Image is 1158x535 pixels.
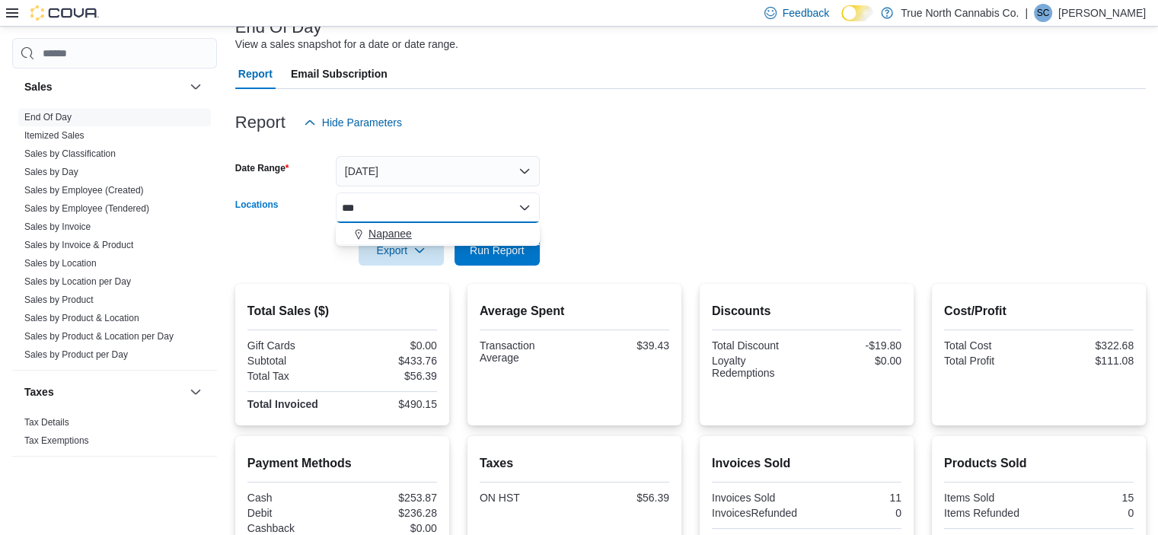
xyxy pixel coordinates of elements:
[187,383,205,401] button: Taxes
[24,384,54,400] h3: Taxes
[187,78,205,96] button: Sales
[809,355,901,367] div: $0.00
[368,226,412,241] span: Napanee
[345,507,437,519] div: $236.28
[24,240,133,250] a: Sales by Invoice & Product
[783,5,829,21] span: Feedback
[235,162,289,174] label: Date Range
[298,107,408,138] button: Hide Parameters
[24,148,116,159] a: Sales by Classification
[24,202,149,215] span: Sales by Employee (Tendered)
[336,223,540,245] div: Choose from the following options
[944,492,1036,504] div: Items Sold
[12,108,217,370] div: Sales
[1042,339,1134,352] div: $322.68
[247,302,437,320] h2: Total Sales ($)
[1042,492,1134,504] div: 15
[24,167,78,177] a: Sales by Day
[712,507,804,519] div: InvoicesRefunded
[345,370,437,382] div: $56.39
[345,398,437,410] div: $490.15
[470,243,525,258] span: Run Report
[24,257,97,269] span: Sales by Location
[336,156,540,186] button: [DATE]
[345,355,437,367] div: $433.76
[24,416,69,428] span: Tax Details
[24,276,131,287] a: Sales by Location per Day
[1042,507,1134,519] div: 0
[238,59,273,89] span: Report
[1042,355,1134,367] div: $111.08
[24,184,144,196] span: Sales by Employee (Created)
[24,185,144,196] a: Sales by Employee (Created)
[712,492,804,504] div: Invoices Sold
[235,113,286,132] h3: Report
[30,5,99,21] img: Cova
[322,115,402,130] span: Hide Parameters
[235,18,322,37] h3: End Of Day
[291,59,388,89] span: Email Subscription
[24,130,85,141] a: Itemized Sales
[247,355,340,367] div: Subtotal
[1025,4,1028,22] p: |
[24,129,85,142] span: Itemized Sales
[944,355,1036,367] div: Total Profit
[247,339,340,352] div: Gift Cards
[24,295,94,305] a: Sales by Product
[24,435,89,447] span: Tax Exemptions
[24,417,69,428] a: Tax Details
[24,79,183,94] button: Sales
[944,302,1134,320] h2: Cost/Profit
[247,492,340,504] div: Cash
[712,355,804,379] div: Loyalty Redemptions
[712,302,901,320] h2: Discounts
[841,5,873,21] input: Dark Mode
[1037,4,1050,22] span: SC
[480,492,572,504] div: ON HST
[712,339,804,352] div: Total Discount
[345,492,437,504] div: $253.87
[24,294,94,306] span: Sales by Product
[480,302,669,320] h2: Average Spent
[359,235,444,266] button: Export
[901,4,1019,22] p: True North Cannabis Co.
[336,223,540,245] button: Napanee
[235,37,458,53] div: View a sales snapshot for a date or date range.
[24,275,131,288] span: Sales by Location per Day
[24,312,139,324] span: Sales by Product & Location
[24,313,139,323] a: Sales by Product & Location
[247,454,437,473] h2: Payment Methods
[24,435,89,446] a: Tax Exemptions
[24,166,78,178] span: Sales by Day
[24,221,91,233] span: Sales by Invoice
[235,199,279,211] label: Locations
[944,339,1036,352] div: Total Cost
[247,370,340,382] div: Total Tax
[944,454,1134,473] h2: Products Sold
[24,111,72,123] span: End Of Day
[809,339,901,352] div: -$19.80
[24,79,53,94] h3: Sales
[944,507,1036,519] div: Items Refunded
[1058,4,1146,22] p: [PERSON_NAME]
[518,202,531,214] button: Close list of options
[24,221,91,232] a: Sales by Invoice
[247,398,318,410] strong: Total Invoiced
[1034,4,1052,22] div: Sam Connors
[247,507,340,519] div: Debit
[455,235,540,266] button: Run Report
[24,349,128,361] span: Sales by Product per Day
[480,454,669,473] h2: Taxes
[24,239,133,251] span: Sales by Invoice & Product
[577,492,669,504] div: $56.39
[577,339,669,352] div: $39.43
[809,492,901,504] div: 11
[368,235,435,266] span: Export
[24,112,72,123] a: End Of Day
[247,522,340,534] div: Cashback
[24,203,149,214] a: Sales by Employee (Tendered)
[345,522,437,534] div: $0.00
[24,330,174,342] span: Sales by Product & Location per Day
[24,331,174,342] a: Sales by Product & Location per Day
[809,507,901,519] div: 0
